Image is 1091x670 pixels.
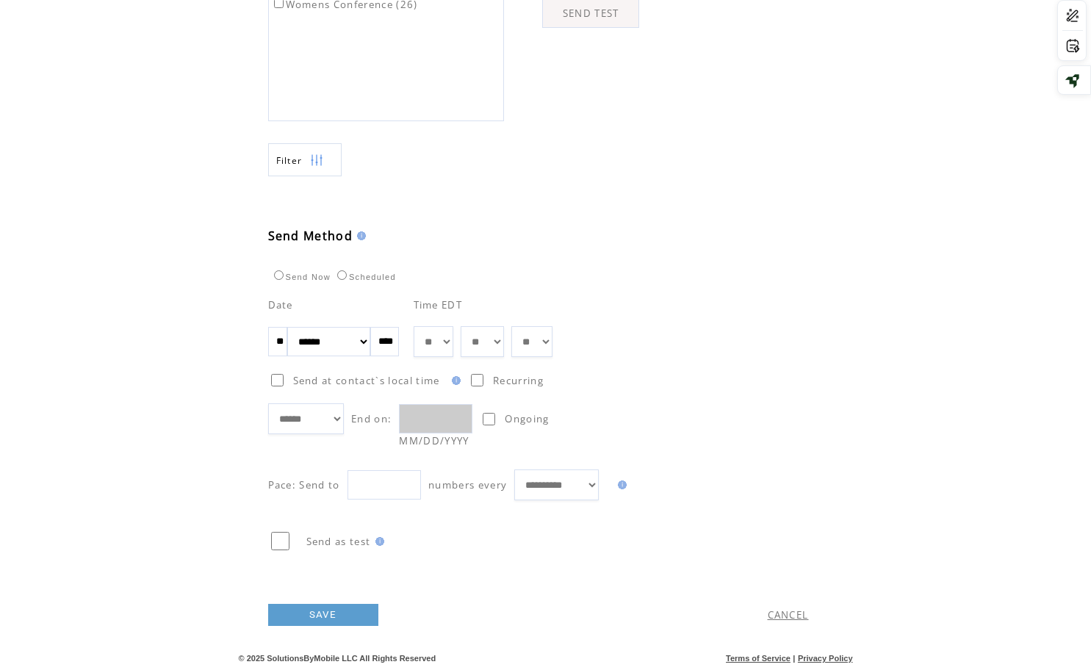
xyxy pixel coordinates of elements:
[447,376,461,385] img: help.gif
[293,374,440,387] span: Send at contact`s local time
[351,412,392,425] span: End on:
[768,608,809,622] a: CANCEL
[493,374,544,387] span: Recurring
[793,654,795,663] span: |
[268,604,378,626] a: SAVE
[306,535,371,548] span: Send as test
[334,273,396,281] label: Scheduled
[726,654,791,663] a: Terms of Service
[268,298,293,311] span: Date
[274,270,284,280] input: Send Now
[239,654,436,663] span: © 2025 SolutionsByMobile LLC All Rights Reserved
[613,480,627,489] img: help.gif
[399,434,469,447] span: MM/DD/YYYY
[268,478,340,491] span: Pace: Send to
[353,231,366,240] img: help.gif
[337,270,347,280] input: Scheduled
[276,154,303,167] span: Show filters
[428,478,507,491] span: numbers every
[268,143,342,176] a: Filter
[371,537,384,546] img: help.gif
[270,273,331,281] label: Send Now
[414,298,463,311] span: Time EDT
[798,654,853,663] a: Privacy Policy
[310,144,323,177] img: filters.png
[268,228,353,244] span: Send Method
[505,412,549,425] span: Ongoing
